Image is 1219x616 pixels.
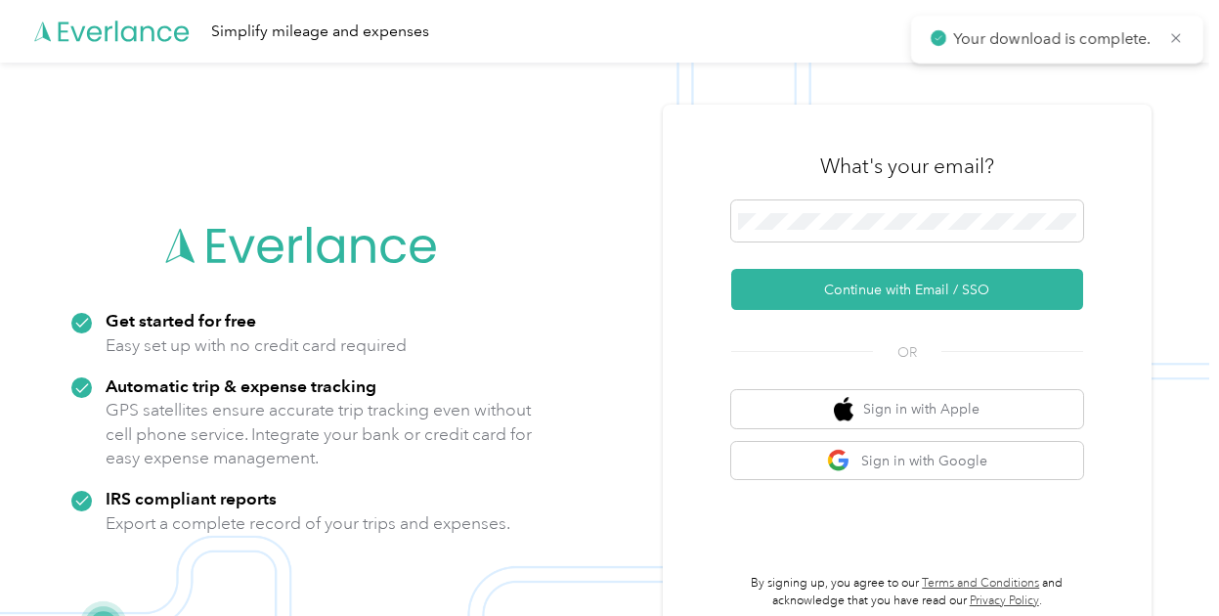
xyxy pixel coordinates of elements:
[731,390,1083,428] button: apple logoSign in with Apple
[731,269,1083,310] button: Continue with Email / SSO
[827,449,851,473] img: google logo
[731,575,1083,609] p: By signing up, you agree to our and acknowledge that you have read our .
[731,442,1083,480] button: google logoSign in with Google
[106,398,533,470] p: GPS satellites ensure accurate trip tracking even without cell phone service. Integrate your bank...
[106,375,376,396] strong: Automatic trip & expense tracking
[106,310,256,330] strong: Get started for free
[106,488,277,508] strong: IRS compliant reports
[834,397,853,421] img: apple logo
[922,576,1039,591] a: Terms and Conditions
[1110,506,1219,616] iframe: Everlance-gr Chat Button Frame
[953,27,1154,52] p: Your download is complete.
[106,333,407,358] p: Easy set up with no credit card required
[820,153,994,180] h3: What's your email?
[970,594,1039,608] a: Privacy Policy
[211,20,429,44] div: Simplify mileage and expenses
[106,511,510,536] p: Export a complete record of your trips and expenses.
[873,342,941,363] span: OR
